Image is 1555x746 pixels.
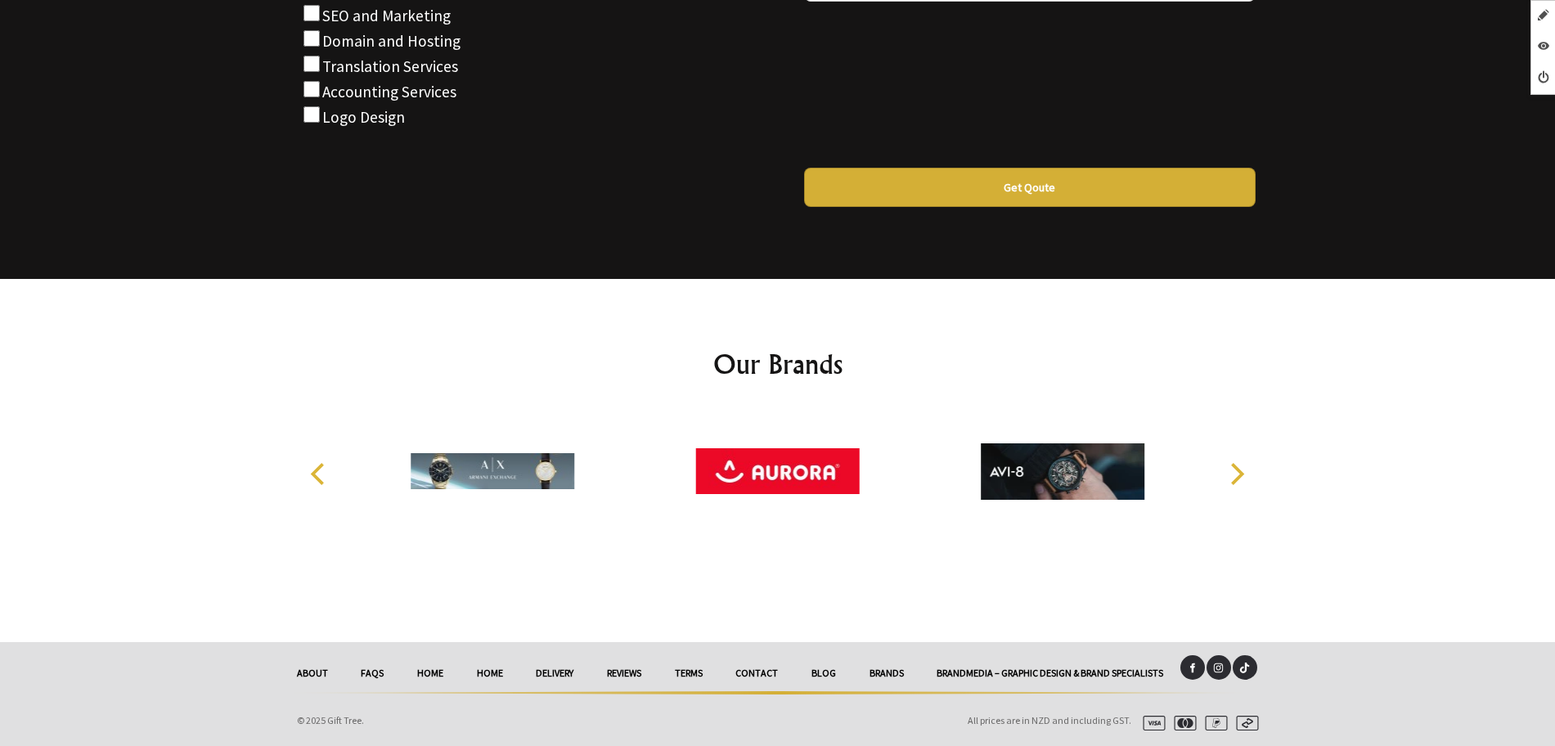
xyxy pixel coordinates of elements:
[303,106,320,123] input: Choose your needed services
[981,410,1144,533] img: AVI-8
[303,56,320,72] input: Choose your needed services
[297,714,364,726] span: © 2025 Gift Tree.
[401,655,461,691] a: HOME
[294,344,1262,384] h2: Our Brands
[302,456,338,492] button: Previous
[695,410,859,533] img: Aurora World
[719,655,795,691] a: Contact
[920,655,1180,691] a: Brandmedia – Graphic Design & Brand Specialists
[460,655,519,691] a: HOME
[852,655,920,691] a: Brands
[1218,456,1254,492] button: Next
[1198,716,1228,730] img: paypal.svg
[322,107,405,127] label: Logo Design
[1180,655,1205,680] a: Facebook
[804,168,1256,207] button: Get Qoute
[795,655,853,691] a: Blog
[1233,655,1257,680] a: Tiktok
[968,714,1131,726] span: All prices are in NZD and including GST.
[303,30,320,47] input: Choose your needed services
[1207,655,1231,680] a: Instagram
[281,655,345,691] a: About
[591,655,658,691] a: reviews
[303,81,320,97] input: Choose your needed services
[344,655,401,691] a: FAQs
[322,6,451,25] label: SEO and Marketing
[303,5,320,21] input: Choose your needed services
[322,82,456,101] label: Accounting Services
[658,655,719,691] a: Terms
[1136,716,1166,730] img: visa.svg
[411,410,574,533] img: Armani Exchange
[322,31,461,51] label: Domain and Hosting
[1229,716,1259,730] img: afterpay.svg
[322,56,458,76] label: Translation Services
[519,655,591,691] a: delivery
[1167,716,1197,730] img: mastercard.svg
